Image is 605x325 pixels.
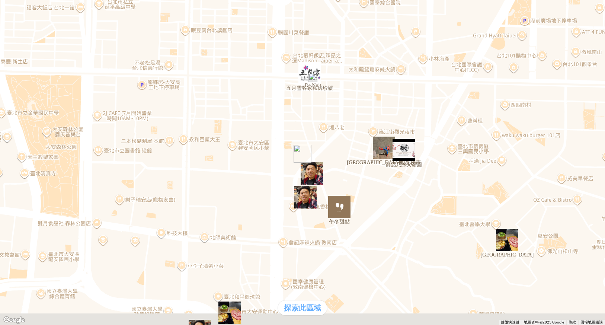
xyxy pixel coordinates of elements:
[2,315,26,325] a: 在 Google 地圖上開啟這個區域 (開啟新視窗)
[218,302,241,324] div: 臺北和平籃球館
[328,196,350,218] div: 午冬甜點
[569,320,576,324] a: 條款 (在新分頁中開啟)
[278,300,327,315] div: 探索此區域
[2,315,26,325] img: Google
[580,320,603,324] a: 回報地圖錯誤
[524,320,564,324] span: 地圖資料 ©2025 Google
[496,229,518,251] div: 臺北醫學大學
[501,320,519,325] button: 鍵盤快速鍵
